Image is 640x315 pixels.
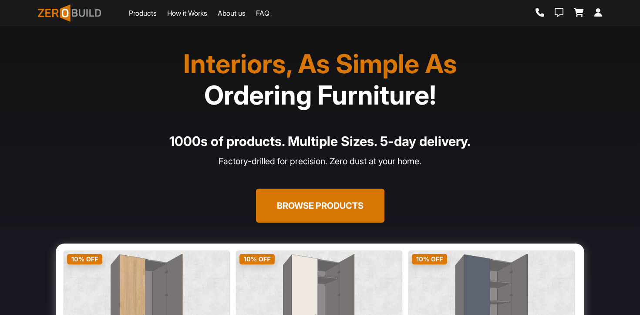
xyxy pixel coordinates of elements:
a: FAQ [256,8,269,18]
a: Login [594,8,602,18]
a: Products [129,8,157,18]
a: How it Works [167,8,207,18]
h4: 1000s of products. Multiple Sizes. 5-day delivery. [43,132,597,151]
a: About us [218,8,246,18]
button: Browse Products [256,189,384,223]
img: ZeroBuild logo [38,4,101,22]
p: Factory-drilled for precision. Zero dust at your home. [43,155,597,168]
h1: Interiors, As Simple As [43,48,597,111]
span: Ordering Furniture! [204,79,436,111]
